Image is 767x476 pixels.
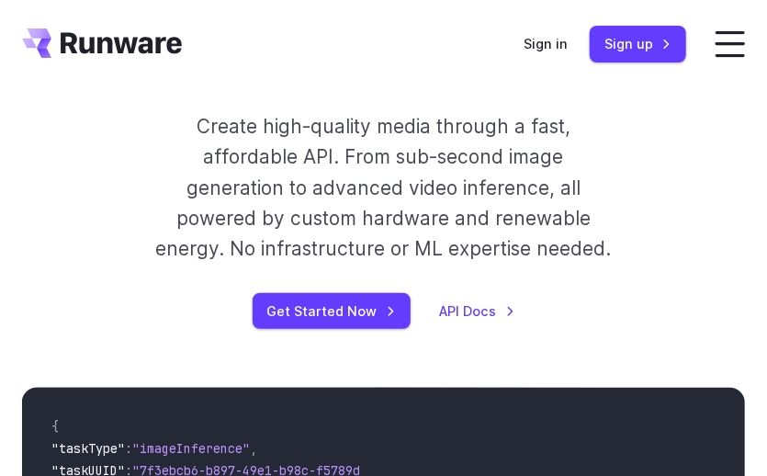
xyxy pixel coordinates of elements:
a: Go to / [22,28,182,58]
a: Sign in [524,33,568,54]
span: : [125,440,132,457]
span: { [51,418,59,435]
span: "imageInference" [132,440,250,457]
span: "taskType" [51,440,125,457]
a: Sign up [590,26,686,62]
span: , [250,440,257,457]
p: Create high-quality media through a fast, affordable API. From sub-second image generation to adv... [152,111,615,264]
a: API Docs [440,300,515,322]
a: Get Started Now [253,293,411,329]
